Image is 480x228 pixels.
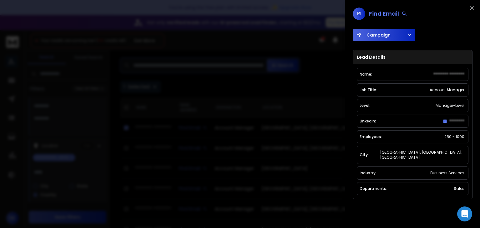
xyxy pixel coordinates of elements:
[360,72,372,77] p: Name:
[360,119,376,124] p: LinkedIn:
[360,186,387,191] p: Departments:
[360,87,377,92] p: Job Title:
[360,152,369,157] p: City:
[443,133,466,141] div: 250 - 1000
[428,86,466,94] div: Account Manager
[457,206,472,221] div: Open Intercom Messenger
[353,50,472,64] h3: Lead Details
[360,171,377,176] p: Industry:
[353,7,365,20] span: RI
[434,102,466,109] div: Manager-Level
[364,32,391,38] span: Campaign
[379,149,466,161] div: [GEOGRAPHIC_DATA], [GEOGRAPHIC_DATA], [GEOGRAPHIC_DATA]
[452,185,466,192] div: Sales
[360,134,382,139] p: Employees:
[360,103,370,108] p: Level:
[429,169,466,177] div: Business Services
[369,9,407,18] div: Find Email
